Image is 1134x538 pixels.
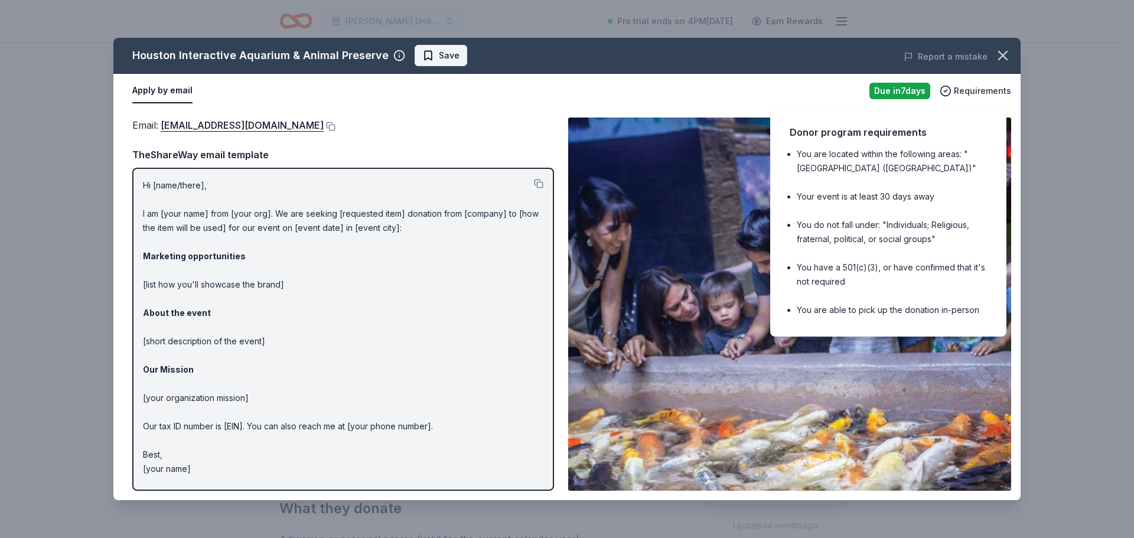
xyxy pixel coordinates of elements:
[415,45,467,66] button: Save
[940,84,1011,98] button: Requirements
[132,46,389,65] div: Houston Interactive Aquarium & Animal Preserve
[439,48,460,63] span: Save
[869,83,930,99] div: Due in 7 days
[904,50,988,64] button: Report a mistake
[132,147,554,162] div: TheShareWay email template
[132,119,324,131] span: Email :
[797,147,987,175] li: You are located within the following areas: "[GEOGRAPHIC_DATA] ([GEOGRAPHIC_DATA])"
[790,125,987,140] div: Donor program requirements
[143,364,194,374] strong: Our Mission
[568,118,1011,491] img: Image for Houston Interactive Aquarium & Animal Preserve
[797,260,987,289] li: You have a 501(c)(3), or have confirmed that it's not required
[161,118,324,133] a: [EMAIL_ADDRESS][DOMAIN_NAME]
[954,84,1011,98] span: Requirements
[143,251,246,261] strong: Marketing opportunities
[797,303,987,317] li: You are able to pick up the donation in-person
[797,190,987,204] li: Your event is at least 30 days away
[132,79,193,103] button: Apply by email
[143,308,211,318] strong: About the event
[143,178,543,476] p: Hi [name/there], I am [your name] from [your org]. We are seeking [requested item] donation from ...
[797,218,987,246] li: You do not fall under: "Individuals; Religious, fraternal, political, or social groups"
